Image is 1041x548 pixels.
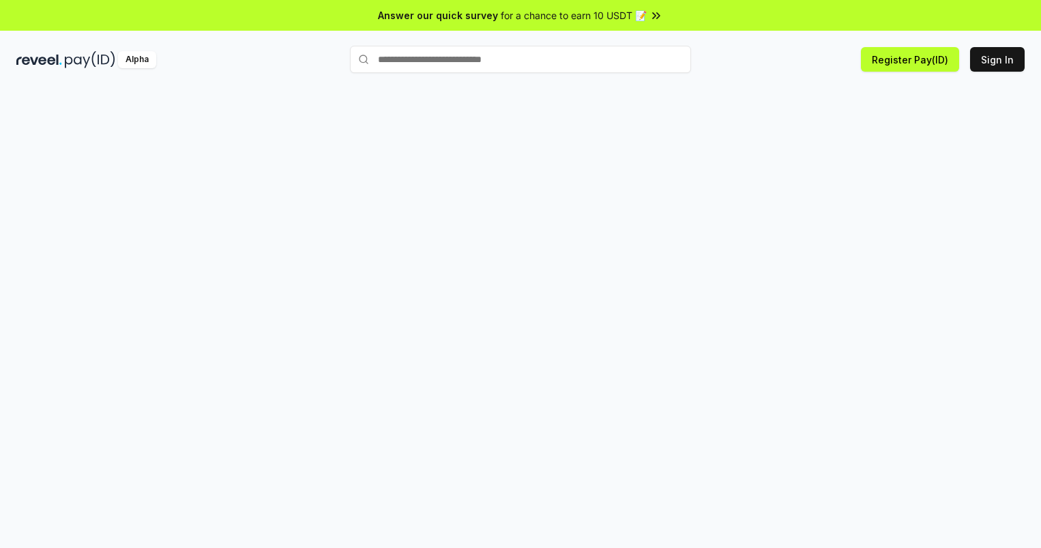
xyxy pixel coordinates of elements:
[65,51,115,68] img: pay_id
[16,51,62,68] img: reveel_dark
[118,51,156,68] div: Alpha
[378,8,498,23] span: Answer our quick survey
[861,47,959,72] button: Register Pay(ID)
[501,8,647,23] span: for a chance to earn 10 USDT 📝
[970,47,1025,72] button: Sign In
